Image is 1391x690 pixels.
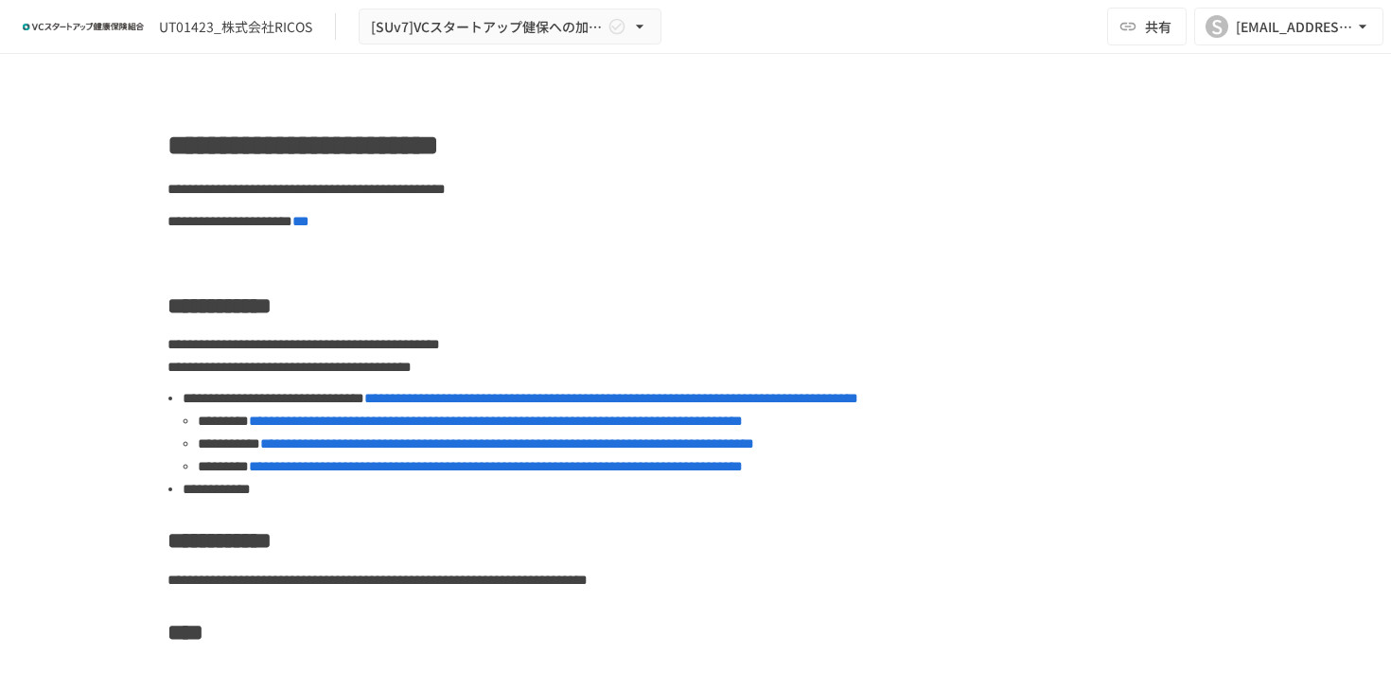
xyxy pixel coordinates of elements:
div: [EMAIL_ADDRESS][DOMAIN_NAME] [1236,15,1353,39]
button: 共有 [1107,8,1187,45]
span: 共有 [1145,16,1171,37]
span: [SUv7]VCスタートアップ健保への加入申請手続き [371,15,604,39]
button: S[EMAIL_ADDRESS][DOMAIN_NAME] [1194,8,1383,45]
button: [SUv7]VCスタートアップ健保への加入申請手続き [359,9,661,45]
div: UT01423_株式会社RICOS [159,17,312,37]
img: ZDfHsVrhrXUoWEWGWYf8C4Fv4dEjYTEDCNvmL73B7ox [23,11,144,42]
div: S [1206,15,1228,38]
